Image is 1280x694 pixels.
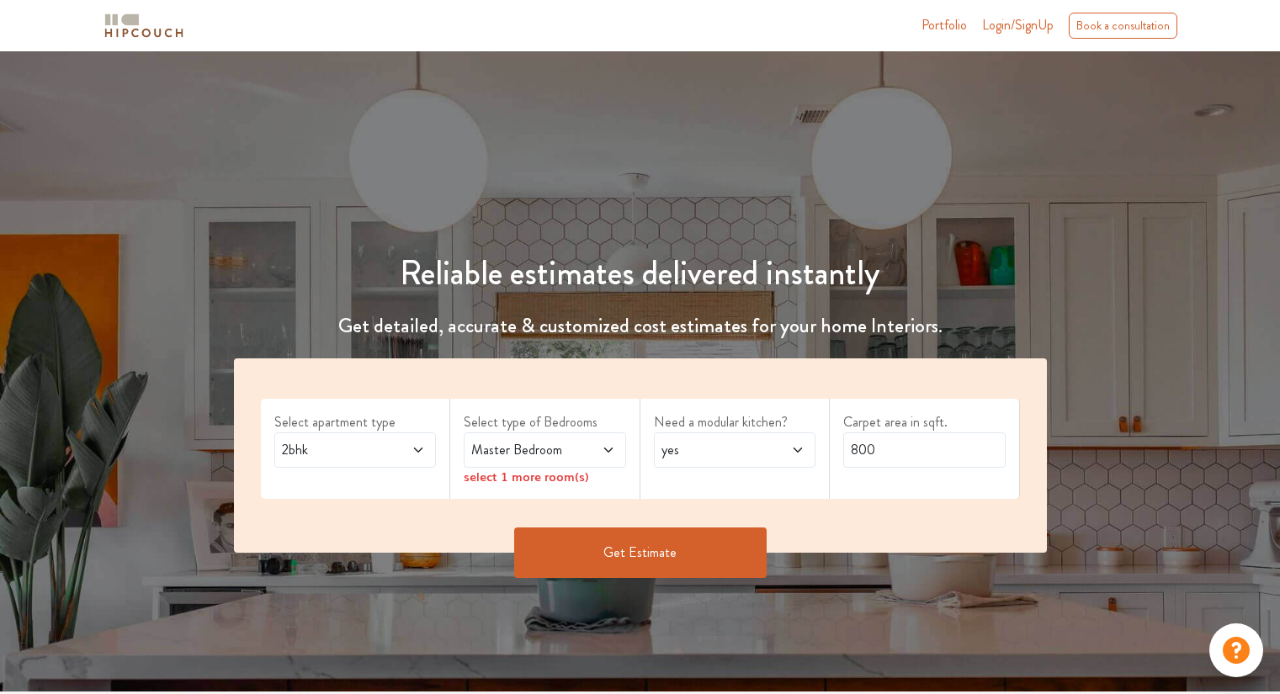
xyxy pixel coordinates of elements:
[514,527,767,578] button: Get Estimate
[658,440,768,460] span: yes
[224,314,1057,338] h4: Get detailed, accurate & customized cost estimates for your home Interiors.
[982,15,1054,34] span: Login/SignUp
[921,15,967,35] a: Portfolio
[102,7,186,45] span: logo-horizontal.svg
[224,253,1057,294] h1: Reliable estimates delivered instantly
[468,440,578,460] span: Master Bedroom
[464,468,626,485] div: select 1 more room(s)
[464,412,626,432] label: Select type of Bedrooms
[1069,13,1177,39] div: Book a consultation
[279,440,389,460] span: 2bhk
[654,412,816,432] label: Need a modular kitchen?
[843,412,1006,432] label: Carpet area in sqft.
[102,11,186,40] img: logo-horizontal.svg
[843,432,1006,468] input: Enter area sqft
[274,412,437,432] label: Select apartment type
